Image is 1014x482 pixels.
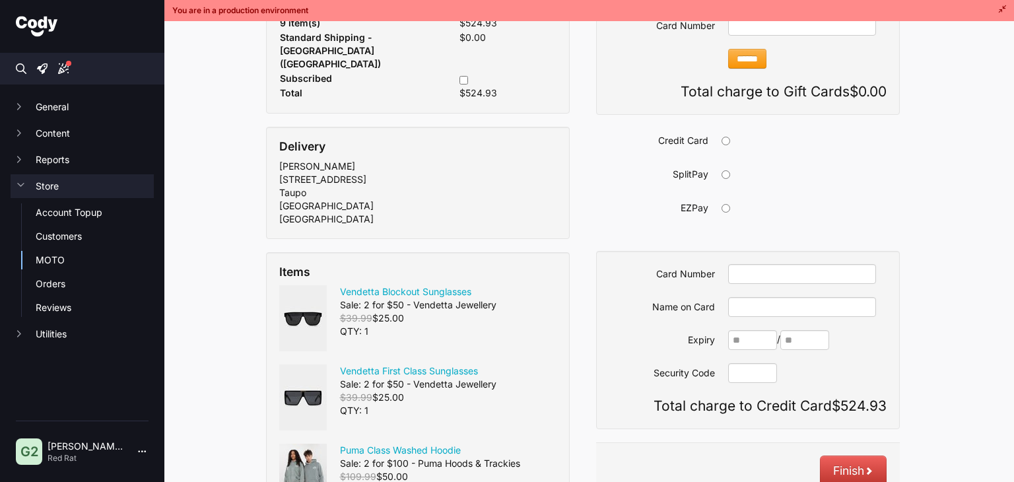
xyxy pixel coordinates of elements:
[340,392,372,403] span: $39.99
[36,277,154,291] a: Orders
[603,198,708,215] label: EZPay
[340,378,496,391] div: Sale: 2 for $50 - Vendetta Jewellery
[48,440,127,453] p: [PERSON_NAME] | 2604
[279,265,557,279] h4: Items
[404,16,557,30] td: $524.93
[609,396,887,416] p: Total charge to Credit Card
[279,86,404,100] th: Total
[850,83,887,100] strong: $0.00
[609,264,715,281] label: Card Number
[340,298,496,312] div: Sale: 2 for $50 - Vendetta Jewellery
[340,471,376,482] span: $109.99
[404,86,557,100] td: $524.93
[609,82,887,102] p: Total charge to Gift Cards
[609,330,715,347] label: Expiry
[279,160,557,226] div: [PERSON_NAME] [STREET_ADDRESS] Taupo [GEOGRAPHIC_DATA] [GEOGRAPHIC_DATA]
[609,363,715,380] label: Security Code
[279,285,327,351] img: vendetta-blockout-sunglasses-black-front-60949.jpg
[609,16,715,32] label: Card Number
[603,131,708,147] label: Credit Card
[36,230,154,243] a: Customers
[279,16,404,30] th: 9 item(s)
[404,30,557,71] td: $0.00
[11,148,154,172] button: Reports
[340,457,520,470] div: Sale: 2 for $100 - Puma Hoods & Trackies
[11,95,154,119] button: General
[11,322,154,346] button: Utilities
[340,286,471,297] a: Vendetta Blockout Sunglasses
[48,453,127,464] p: Red Rat
[36,206,154,219] a: Account Topup
[609,297,715,314] label: Name on Card
[172,5,308,16] span: You are in a production environment
[11,174,154,198] button: Store
[340,325,496,338] div: QTY: 1
[279,30,404,71] th: Standard Shipping - [GEOGRAPHIC_DATA] ([GEOGRAPHIC_DATA])
[11,121,154,145] button: Content
[340,365,478,376] a: Vendetta First Class Sunglasses
[832,397,887,414] strong: $524.93
[603,164,708,181] label: SplitPay
[340,444,461,456] a: Puma Class Washed Hoodie
[36,301,154,314] a: Reviews
[279,71,404,86] th: Subscribed
[728,330,887,350] div: /
[340,312,372,324] span: $39.99
[340,404,496,417] div: QTY: 1
[279,364,327,430] img: vendetta-first-class-sunglasses-blacksmoke-front-60947.jpg
[36,254,154,267] a: MOTO
[340,312,496,325] div: $25.00
[279,140,557,153] h4: Delivery
[340,391,496,404] div: $25.00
